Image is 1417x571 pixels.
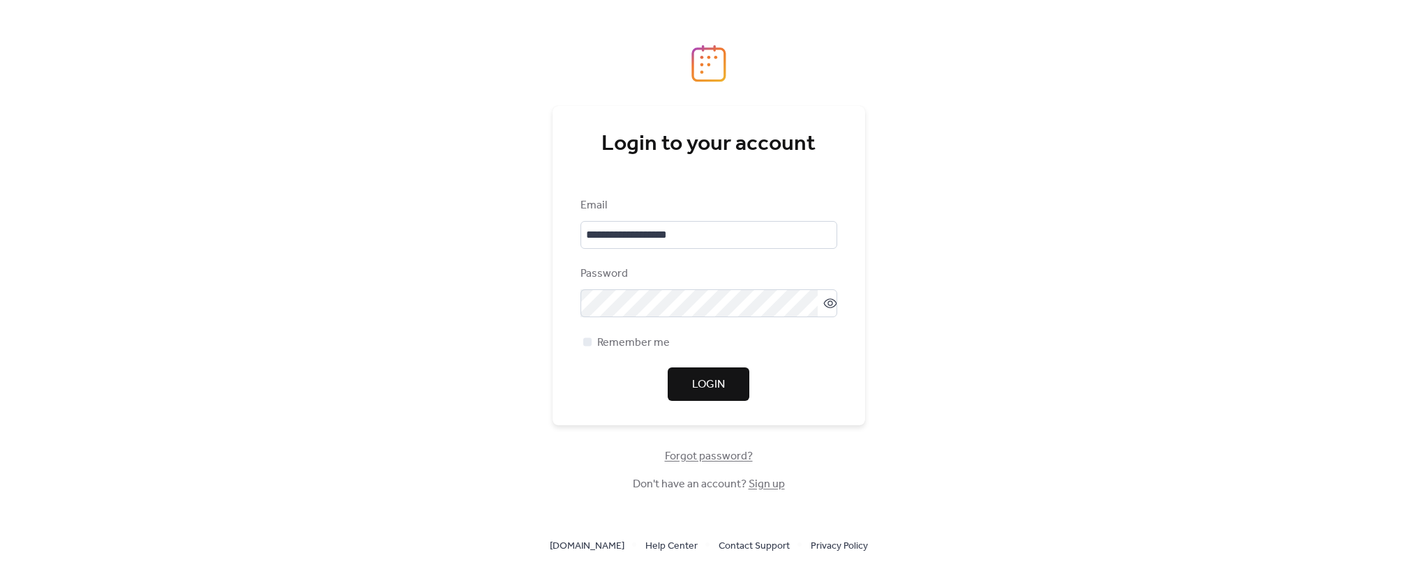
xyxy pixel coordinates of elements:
[645,538,698,555] span: Help Center
[550,538,624,555] span: [DOMAIN_NAME]
[580,197,834,214] div: Email
[580,130,837,158] div: Login to your account
[811,537,868,554] a: Privacy Policy
[749,473,785,495] a: Sign up
[580,266,834,282] div: Password
[633,476,785,493] span: Don't have an account?
[719,537,790,554] a: Contact Support
[665,452,753,460] a: Forgot password?
[645,537,698,554] a: Help Center
[691,45,726,82] img: logo
[692,376,725,393] span: Login
[550,537,624,554] a: [DOMAIN_NAME]
[597,335,670,351] span: Remember me
[719,538,790,555] span: Contact Support
[811,538,868,555] span: Privacy Policy
[665,448,753,465] span: Forgot password?
[668,367,749,401] button: Login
